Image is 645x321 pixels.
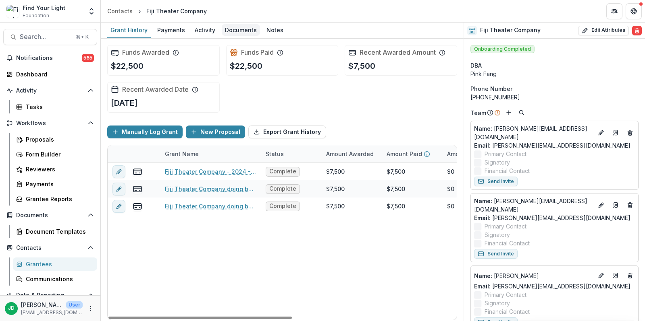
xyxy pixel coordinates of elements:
[474,214,630,222] a: Email: [PERSON_NAME][EMAIL_ADDRESS][DOMAIN_NAME]
[23,4,65,12] div: Find Your Light
[632,26,642,35] button: Delete
[360,49,436,56] h2: Recent Awarded Amount
[263,24,287,36] div: Notes
[154,24,188,36] div: Payments
[165,185,256,193] a: Fiji Theater Company doing business as [PERSON_NAME] and Company (PCC)-2024
[625,200,635,210] button: Deletes
[122,86,189,93] h2: Recent Awarded Date
[222,24,260,36] div: Documents
[609,126,622,139] a: Go to contact
[112,183,125,195] button: edit
[13,148,97,161] a: Form Builder
[26,180,91,188] div: Payments
[485,150,526,158] span: Primary Contact
[474,124,593,141] p: [PERSON_NAME][EMAIL_ADDRESS][DOMAIN_NAME]
[16,55,82,62] span: Notifications
[382,145,442,163] div: Amount Paid
[13,100,97,113] a: Tasks
[321,145,382,163] div: Amount Awarded
[474,177,518,186] button: Send Invite
[474,272,593,280] p: [PERSON_NAME]
[165,202,256,210] a: Fiji Theater Company doing business as [PERSON_NAME] and Company-2021
[3,84,97,97] button: Open Activity
[480,27,541,34] h2: Fiji Theater Company
[86,304,96,313] button: More
[111,97,138,109] p: [DATE]
[474,282,630,290] a: Email: [PERSON_NAME][EMAIL_ADDRESS][DOMAIN_NAME]
[474,197,593,214] p: [PERSON_NAME][EMAIL_ADDRESS][DOMAIN_NAME]
[26,227,91,236] div: Document Templates
[474,125,492,132] span: Name :
[3,68,97,81] a: Dashboard
[21,309,83,316] p: [EMAIL_ADDRESS][DOMAIN_NAME]
[133,167,142,177] button: view-payments
[596,200,606,210] button: Edit
[485,239,530,247] span: Financial Contact
[269,203,296,210] span: Complete
[485,230,510,239] span: Signatory
[112,165,125,178] button: edit
[485,290,526,299] span: Primary Contact
[230,60,262,72] p: $22,500
[26,165,91,173] div: Reviewers
[13,163,97,176] a: Reviewers
[447,167,454,176] div: $0
[485,307,530,316] span: Financial Contact
[474,198,492,204] span: Name :
[13,272,97,286] a: Communications
[447,185,454,193] div: $0
[3,241,97,254] button: Open Contacts
[146,7,207,15] div: Fiji Theater Company
[3,117,97,130] button: Open Workflows
[470,109,486,117] p: Team
[474,141,630,150] a: Email: [PERSON_NAME][EMAIL_ADDRESS][DOMAIN_NAME]
[6,5,19,18] img: Find Your Light
[186,126,245,138] button: New Proposal
[470,70,639,78] div: Pink Fang
[470,45,535,53] span: Onboarding Completed
[26,275,91,283] div: Communications
[348,60,375,72] p: $7,500
[321,150,379,158] div: Amount Awarded
[3,209,97,222] button: Open Documents
[606,3,622,19] button: Partners
[26,103,91,111] div: Tasks
[86,3,97,19] button: Open entity switcher
[517,108,526,117] button: Search
[504,108,514,117] button: Add
[474,124,593,141] a: Name: [PERSON_NAME][EMAIL_ADDRESS][DOMAIN_NAME]
[3,51,97,64] button: Notifications565
[66,301,83,309] p: User
[74,33,90,41] div: ⌘ + K
[13,177,97,191] a: Payments
[485,158,510,167] span: Signatory
[474,283,491,290] span: Email:
[326,185,345,193] div: $7,500
[16,212,84,219] span: Documents
[609,269,622,282] a: Go to contact
[104,5,210,17] nav: breadcrumb
[609,199,622,212] a: Go to contact
[387,150,422,158] p: Amount Paid
[470,93,639,101] div: [PHONE_NUMBER]
[474,272,593,280] a: Name: [PERSON_NAME]
[474,272,492,279] span: Name :
[625,271,635,280] button: Deletes
[107,7,133,15] div: Contacts
[107,24,151,36] div: Grant History
[269,185,296,192] span: Complete
[13,225,97,238] a: Document Templates
[26,260,91,268] div: Grantees
[191,24,218,36] div: Activity
[485,222,526,230] span: Primary Contact
[16,70,91,78] div: Dashboard
[133,202,142,211] button: view-payments
[474,249,518,259] button: Send Invite
[578,26,629,35] button: Edit Attributes
[122,49,169,56] h2: Funds Awarded
[20,33,71,41] span: Search...
[154,23,188,38] a: Payments
[625,128,635,138] button: Deletes
[447,150,493,158] p: Amount Payable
